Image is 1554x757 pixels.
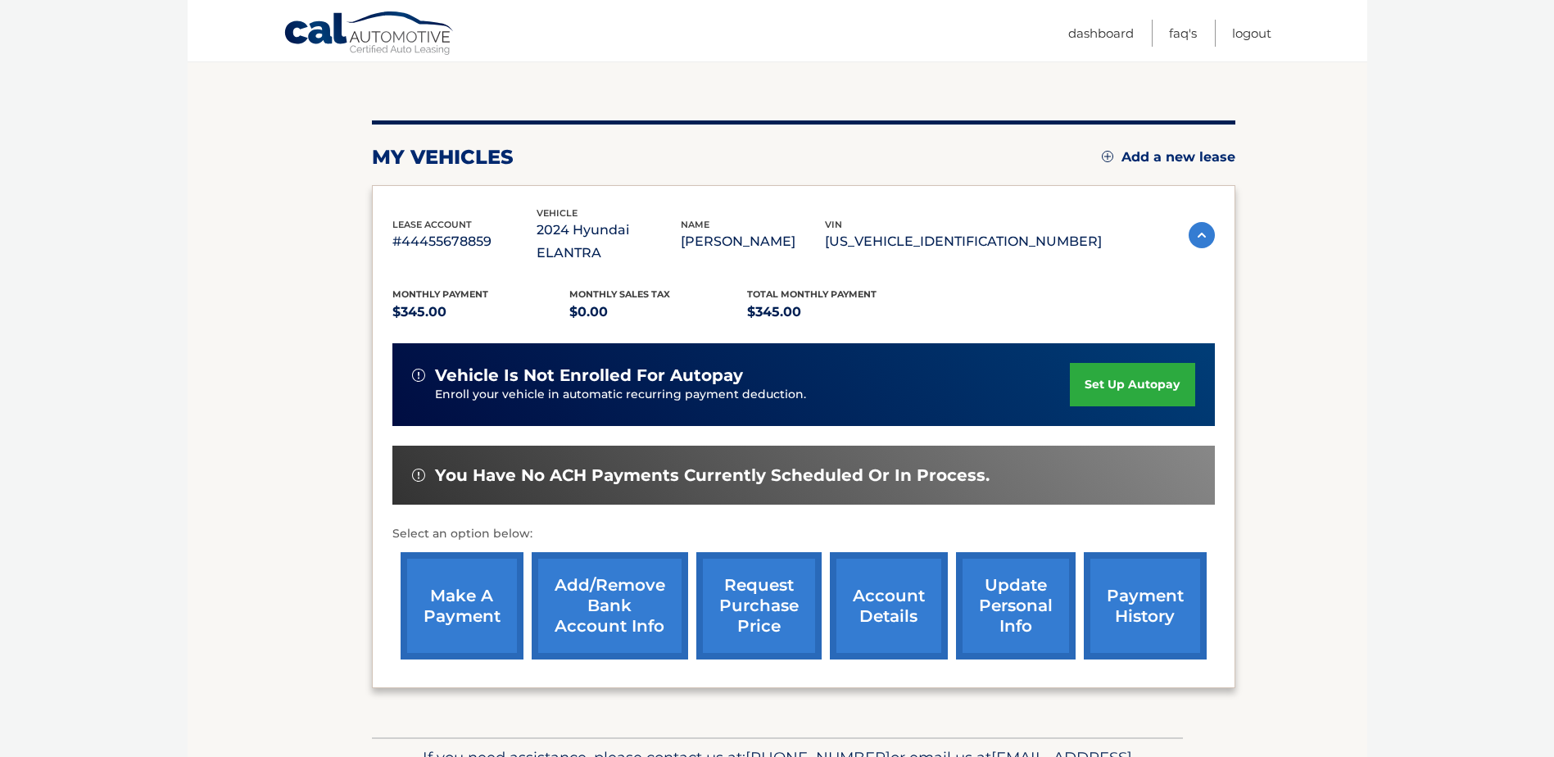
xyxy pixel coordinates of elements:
img: alert-white.svg [412,469,425,482]
p: 2024 Hyundai ELANTRA [537,219,681,265]
h2: my vehicles [372,145,514,170]
span: Monthly sales Tax [569,288,670,300]
span: vehicle [537,207,578,219]
span: name [681,219,709,230]
p: $0.00 [569,301,747,324]
a: update personal info [956,552,1076,660]
a: Add/Remove bank account info [532,552,688,660]
span: lease account [392,219,472,230]
span: Total Monthly Payment [747,288,877,300]
a: Add a new lease [1102,149,1235,165]
img: accordion-active.svg [1189,222,1215,248]
span: Monthly Payment [392,288,488,300]
span: You have no ACH payments currently scheduled or in process. [435,465,990,486]
p: Enroll your vehicle in automatic recurring payment deduction. [435,386,1071,404]
a: request purchase price [696,552,822,660]
a: Cal Automotive [283,11,455,58]
a: FAQ's [1169,20,1197,47]
p: Select an option below: [392,524,1215,544]
img: add.svg [1102,151,1113,162]
img: alert-white.svg [412,369,425,382]
p: $345.00 [392,301,570,324]
a: set up autopay [1070,363,1194,406]
a: account details [830,552,948,660]
a: Logout [1232,20,1271,47]
span: vehicle is not enrolled for autopay [435,365,743,386]
p: #44455678859 [392,230,537,253]
a: make a payment [401,552,523,660]
p: [US_VEHICLE_IDENTIFICATION_NUMBER] [825,230,1102,253]
p: $345.00 [747,301,925,324]
a: payment history [1084,552,1207,660]
p: [PERSON_NAME] [681,230,825,253]
a: Dashboard [1068,20,1134,47]
span: vin [825,219,842,230]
